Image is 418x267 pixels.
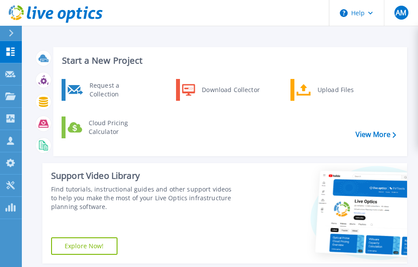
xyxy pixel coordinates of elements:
div: Find tutorials, instructional guides and other support videos to help you make the most of your L... [51,185,238,211]
a: Cloud Pricing Calculator [62,116,151,138]
div: Support Video Library [51,170,238,181]
a: Upload Files [290,79,380,101]
div: Upload Files [313,81,378,99]
a: Request a Collection [62,79,151,101]
div: Request a Collection [85,81,149,99]
div: Cloud Pricing Calculator [84,119,149,136]
h3: Start a New Project [62,56,396,65]
a: Download Collector [176,79,266,101]
a: View More [356,130,396,139]
a: Explore Now! [51,237,117,255]
div: Download Collector [197,81,263,99]
span: AM [396,9,406,16]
